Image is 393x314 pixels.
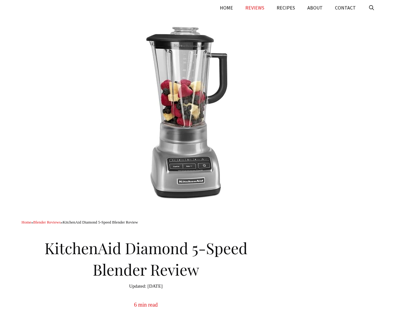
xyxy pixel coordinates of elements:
span: KitchenAid Diamond 5-Speed Blender Review [63,220,138,224]
a: Home [21,220,31,224]
time: [DATE] [129,283,162,290]
span: min read [138,302,158,308]
a: Blender Reviews [33,220,60,224]
span: » » [21,220,138,224]
h1: KitchenAid Diamond 5-Speed Blender Review [21,234,270,280]
span: 6 [134,302,137,308]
